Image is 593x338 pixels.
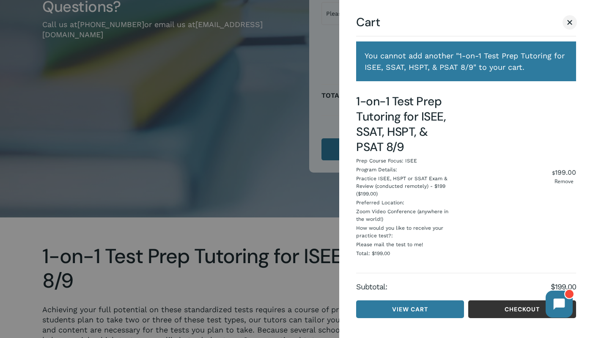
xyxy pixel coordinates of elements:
[356,157,404,166] dt: Prep Course Focus:
[356,17,380,27] span: Cart
[356,300,464,318] a: View cart
[537,282,581,326] iframe: Chatbot
[356,199,404,208] dt: Preferred Location:
[356,208,453,223] p: Zoom Video Conference (anywhere in the world!)
[372,250,390,257] p: $199.00
[356,224,452,241] dt: How would you like to receive your practice test?:
[468,300,576,318] a: Checkout
[552,170,555,176] span: $
[356,166,397,175] dt: Program Details:
[552,179,576,184] a: Remove 1-on-1 Test Prep Tutoring for ISEE, SSAT, HSPT, & PSAT 8/9 from cart
[356,241,423,248] p: Please mail the test to me!
[356,175,453,198] p: Practice ISEE, HSPT or SSAT Exam & Review (conducted remotely) - $199 ($199.00)
[356,41,576,81] div: You cannot add another "1-on-1 Test Prep Tutoring for ISEE, SSAT, HSPT, & PSAT 8/9" to your cart.
[356,93,446,155] a: 1-on-1 Test Prep Tutoring for ISEE, SSAT, HSPT, & PSAT 8/9
[356,250,370,258] dt: Total:
[405,157,417,165] p: ISEE
[552,168,576,176] bdi: 199.00
[356,282,551,292] strong: Subtotal:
